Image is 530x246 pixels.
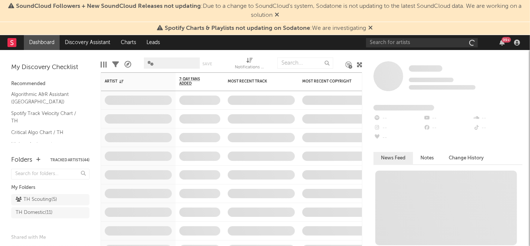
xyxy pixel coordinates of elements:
button: Notes [413,152,441,164]
div: -- [423,113,473,123]
button: Change History [441,152,491,164]
div: -- [473,123,523,133]
div: TH Domestic ( 11 ) [16,208,53,217]
a: Spotify Track Velocity Chart / TH [11,109,82,125]
div: Filters [112,54,119,75]
button: Tracked Artists(44) [50,158,89,162]
span: 0 fans last week [409,85,476,90]
button: Save [202,62,212,66]
input: Search for artists [366,38,478,47]
a: Nielsen Assistant / [GEOGRAPHIC_DATA] [11,140,82,156]
div: Recommended [11,80,89,88]
input: Search... [277,57,333,69]
div: -- [423,123,473,133]
div: -- [373,133,423,143]
a: Some Artist [409,65,442,72]
a: TH Scouting(5) [11,194,89,205]
span: Spotify Charts & Playlists not updating on Sodatone [165,25,310,31]
div: Notifications (Artist) [235,63,265,72]
div: -- [373,123,423,133]
button: 99+ [499,40,505,46]
span: : Due to a change to SoundCloud's system, Sodatone is not updating to the latest SoundCloud data.... [16,3,522,18]
div: Most Recent Track [228,79,284,84]
div: Folders [11,156,32,165]
input: Search for folders... [11,169,89,180]
a: Discovery Assistant [60,35,116,50]
div: Most Recent Copyright [302,79,358,84]
div: Artist [105,79,161,84]
a: Dashboard [24,35,60,50]
div: My Discovery Checklist [11,63,89,72]
div: TH Scouting ( 5 ) [16,195,57,204]
a: Leads [141,35,165,50]
div: A&R Pipeline [124,54,131,75]
div: Edit Columns [101,54,107,75]
span: Dismiss [369,25,373,31]
span: : We are investigating [165,25,366,31]
span: SoundCloud Followers + New SoundCloud Releases not updating [16,3,201,9]
div: My Folders [11,183,89,192]
a: Charts [116,35,141,50]
a: TH Domestic(11) [11,207,89,218]
div: 99 + [502,37,511,43]
span: Dismiss [275,12,279,18]
div: -- [473,113,523,123]
span: Fans Added by Platform [373,105,434,110]
span: 7-Day Fans Added [179,77,209,86]
a: Algorithmic A&R Assistant ([GEOGRAPHIC_DATA]) [11,90,82,106]
div: Notifications (Artist) [235,54,265,75]
button: News Feed [373,152,413,164]
a: Critical Algo Chart / TH [11,128,82,137]
div: Shared with Me [11,233,89,242]
span: Tracking Since: [DATE] [409,78,454,82]
div: -- [373,113,423,123]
